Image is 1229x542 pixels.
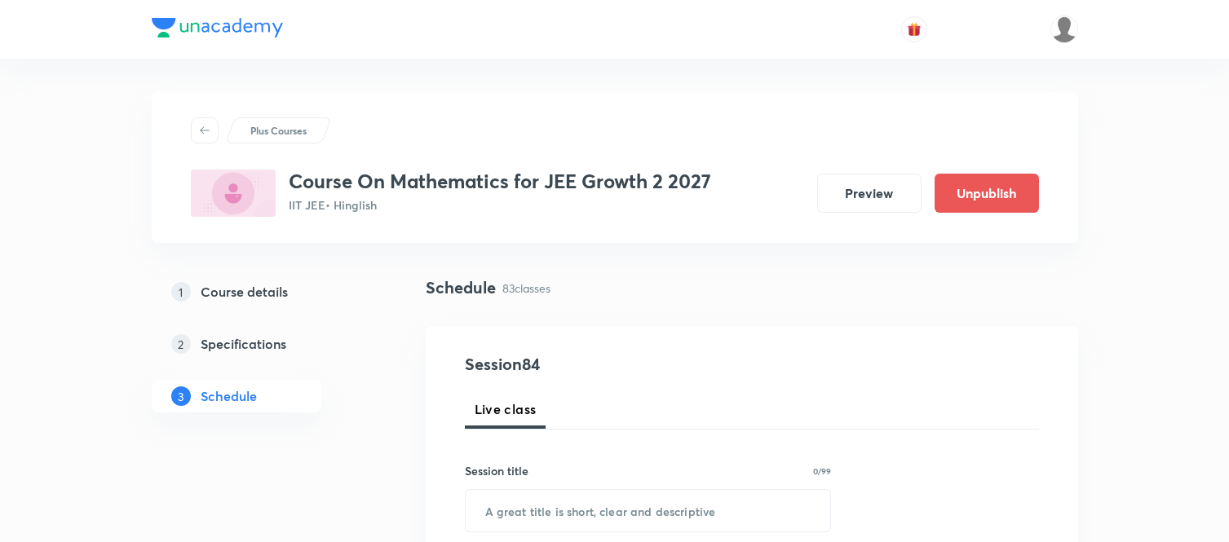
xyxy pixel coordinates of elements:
a: Company Logo [152,18,283,42]
p: 1 [171,282,191,302]
input: A great title is short, clear and descriptive [466,490,831,531]
img: Vivek Patil [1050,15,1078,43]
button: avatar [901,16,927,42]
p: IIT JEE • Hinglish [289,196,711,214]
img: 8179B31C-6BB5-4E83-BA89-069E587FE03E_plus.png [191,170,276,217]
p: Plus Courses [250,123,307,138]
button: Unpublish [935,174,1039,213]
p: 2 [171,334,191,354]
img: avatar [907,22,922,37]
h4: Session 84 [465,352,763,377]
p: 83 classes [502,280,550,297]
h5: Course details [201,282,288,302]
span: Live class [475,399,537,419]
h5: Specifications [201,334,286,354]
a: 2Specifications [152,328,374,360]
img: Company Logo [152,18,283,37]
a: 1Course details [152,275,374,308]
p: 0/99 [813,467,831,475]
p: 3 [171,386,191,406]
button: Preview [817,174,922,213]
h4: Schedule [426,275,496,300]
h3: Course On Mathematics for JEE Growth 2 2027 [289,170,711,193]
h6: Session title [465,462,528,479]
h5: Schedule [201,386,257,406]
